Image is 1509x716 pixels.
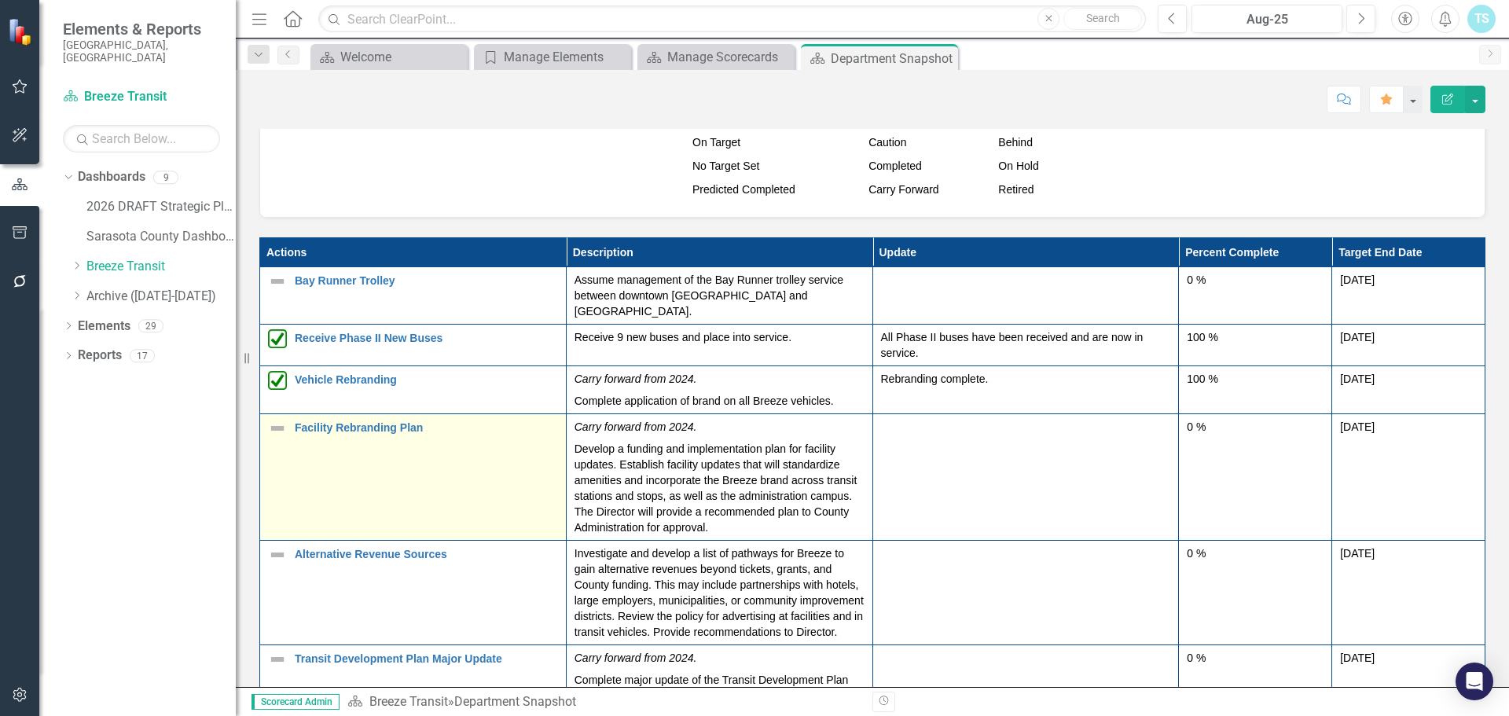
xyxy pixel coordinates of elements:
div: 0 % [1187,545,1324,561]
em: Carry forward from 2024. [575,373,697,385]
a: Breeze Transit [369,694,448,709]
div: Department Snapshot [454,694,576,709]
img: Completed [268,371,287,390]
a: Facility Rebranding Plan [295,422,558,434]
td: Double-Click to Edit Right Click for Context Menu [260,414,567,541]
div: Aug-25 [1197,10,1337,29]
td: Double-Click to Edit [566,325,872,366]
a: Manage Elements [478,47,627,67]
span: Completed [868,160,922,172]
span: Behind [998,136,1033,149]
img: Sarasota%20Predicted%20Complete.png [680,184,692,196]
div: 100 % [1187,371,1324,387]
td: Double-Click to Edit [1179,325,1332,366]
td: Double-Click to Edit [1332,366,1485,414]
img: Sarasota%20Carry%20Forward.png [856,184,868,196]
p: Rebranding complete. [881,371,1171,387]
img: NoTargetSet.png [680,160,692,173]
td: Double-Click to Edit [1179,366,1332,414]
p: Investigate and develop a list of pathways for Breeze to gain alternative revenues beyond tickets... [575,545,865,640]
div: 0 % [1187,272,1324,288]
div: Welcome [340,47,464,67]
p: Assume management of the Bay Runner trolley service between downtown [GEOGRAPHIC_DATA] and [GEOGR... [575,272,865,319]
div: 9 [153,171,178,184]
td: Double-Click to Edit [1332,414,1485,541]
div: 29 [138,319,163,332]
img: MeasureCaution.png [856,137,868,149]
span: [DATE] [1340,652,1375,664]
span: Search [1086,12,1120,24]
em: Carry forward from 2024. [575,652,697,664]
a: Bay Runner Trolley [295,275,558,287]
img: ClearPoint Strategy [7,17,36,46]
td: Double-Click to Edit [566,541,872,645]
button: Aug-25 [1191,5,1342,33]
div: 0 % [1187,419,1324,435]
div: Department Snapshot [831,49,954,68]
small: [GEOGRAPHIC_DATA], [GEOGRAPHIC_DATA] [63,39,220,64]
td: Double-Click to Edit [872,366,1179,414]
p: Complete application of brand on all Breeze vehicles. [575,390,865,409]
a: Archive ([DATE]-[DATE]) [86,288,236,306]
td: Double-Click to Edit Right Click for Context Menu [260,325,567,366]
a: Dashboards [78,168,145,186]
span: Scorecard Admin [251,694,340,710]
input: Search ClearPoint... [318,6,1146,33]
img: Not Defined [268,545,287,564]
span: On Target [692,136,740,149]
img: ontarget.png [680,137,692,149]
img: Not Defined [268,650,287,669]
em: Carry forward from 2024. [575,420,697,433]
a: Transit Development Plan Major Update [295,653,558,665]
span: [DATE] [1340,547,1375,560]
td: Double-Click to Edit [566,414,872,541]
a: Reports [78,347,122,365]
td: Double-Click to Edit Right Click for Context Menu [260,366,567,414]
td: Double-Click to Edit [566,366,872,414]
span: [DATE] [1340,274,1375,286]
img: Not Defined [268,419,287,438]
span: On Hold [998,160,1038,172]
img: MeasureSuspended.png [986,160,998,173]
span: Predicted Completed [692,183,795,196]
img: MeasureBehind.png [986,137,998,149]
a: Alternative Revenue Sources [295,549,558,560]
td: Double-Click to Edit [872,541,1179,645]
a: Sarasota County Dashboard [86,228,236,246]
div: » [347,693,861,711]
td: Double-Click to Edit [1179,414,1332,541]
button: TS [1467,5,1496,33]
div: 17 [130,349,155,362]
a: Elements [78,318,130,336]
span: [DATE] [1340,373,1375,385]
span: Elements & Reports [63,20,220,39]
td: Double-Click to Edit [1332,325,1485,366]
img: Green%20Checkbox%20%20v2.png [856,160,868,173]
span: No Target Set [692,160,759,172]
a: Receive Phase II New Buses [295,332,558,344]
div: 100 % [1187,329,1324,345]
input: Search Below... [63,125,220,152]
p: All Phase II buses have been received and are now in service. [881,329,1171,361]
span: [DATE] [1340,420,1375,433]
td: Double-Click to Edit [872,325,1179,366]
button: Search [1063,8,1142,30]
div: Open Intercom Messenger [1456,663,1493,700]
span: [DATE] [1340,331,1375,343]
div: Manage Elements [504,47,627,67]
span: Carry Forward [868,183,938,196]
td: Double-Click to Edit [1179,267,1332,325]
a: Breeze Transit [86,258,236,276]
td: Double-Click to Edit [1332,541,1485,645]
img: Sarasota%20Hourglass%20v2.png [986,184,998,196]
td: Double-Click to Edit [1332,267,1485,325]
img: Not Defined [268,272,287,291]
td: Double-Click to Edit [872,267,1179,325]
a: Vehicle Rebranding [295,374,558,386]
td: Double-Click to Edit [1179,541,1332,645]
td: Double-Click to Edit [872,414,1179,541]
a: Manage Scorecards [641,47,791,67]
a: 2026 DRAFT Strategic Plan [86,198,236,216]
span: Caution [868,136,906,149]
